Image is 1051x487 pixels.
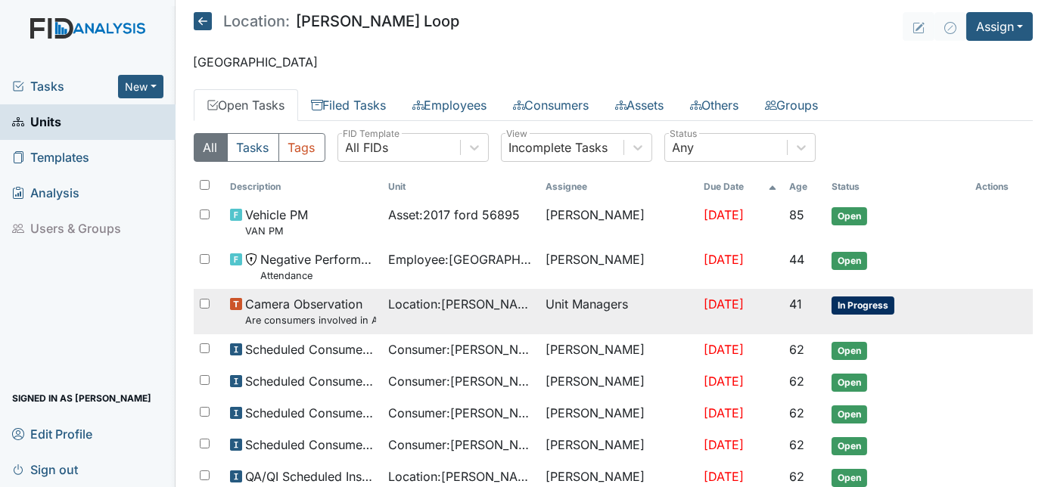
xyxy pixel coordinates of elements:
[245,295,376,327] span: Camera Observation Are consumers involved in Active Treatment?
[539,430,698,461] td: [PERSON_NAME]
[388,295,534,313] span: Location : [PERSON_NAME] Loop
[278,133,325,162] button: Tags
[382,174,540,200] th: Toggle SortBy
[245,436,376,454] span: Scheduled Consumer Chart Review
[298,89,400,121] a: Filed Tasks
[245,206,308,238] span: Vehicle PM VAN PM
[539,334,698,366] td: [PERSON_NAME]
[400,89,500,121] a: Employees
[539,366,698,398] td: [PERSON_NAME]
[500,89,602,121] a: Consumers
[245,372,376,390] span: Scheduled Consumer Chart Review
[388,372,534,390] span: Consumer : [PERSON_NAME]
[12,110,61,134] span: Units
[194,12,460,30] h5: [PERSON_NAME] Loop
[602,89,677,121] a: Assets
[832,342,867,360] span: Open
[194,133,325,162] div: Type filter
[12,422,92,445] span: Edit Profile
[539,398,698,430] td: [PERSON_NAME]
[966,12,1033,41] button: Assign
[704,469,744,484] span: [DATE]
[194,133,228,162] button: All
[245,467,376,485] span: QA/QI Scheduled Inspection
[224,14,291,29] span: Location:
[832,252,867,270] span: Open
[832,296,894,315] span: In Progress
[118,75,163,98] button: New
[388,250,534,268] span: Employee : [GEOGRAPHIC_DATA], [GEOGRAPHIC_DATA]
[12,146,89,169] span: Templates
[509,138,608,157] div: Incomplete Tasks
[677,89,752,121] a: Others
[539,200,698,244] td: [PERSON_NAME]
[346,138,389,157] div: All FIDs
[224,174,382,200] th: Toggle SortBy
[704,207,744,222] span: [DATE]
[789,405,804,420] span: 62
[789,207,804,222] span: 85
[200,180,210,190] input: Toggle All Rows Selected
[704,405,744,420] span: [DATE]
[783,174,826,200] th: Toggle SortBy
[260,250,376,283] span: Negative Performance Review Attendance
[245,340,376,358] span: Scheduled Consumer Chart Review
[260,268,376,283] small: Attendance
[227,133,279,162] button: Tasks
[832,374,867,392] span: Open
[194,89,298,121] a: Open Tasks
[704,342,744,357] span: [DATE]
[832,437,867,455] span: Open
[245,404,376,422] span: Scheduled Consumer Chart Review
[388,206,520,224] span: Asset : 2017 ford 56895
[388,436,534,454] span: Consumer : [PERSON_NAME]
[832,405,867,423] span: Open
[704,252,744,267] span: [DATE]
[969,174,1033,200] th: Actions
[789,296,802,312] span: 41
[12,458,78,481] span: Sign out
[832,469,867,487] span: Open
[789,437,804,452] span: 62
[789,252,804,267] span: 44
[673,138,695,157] div: Any
[826,174,970,200] th: Toggle SortBy
[388,404,534,422] span: Consumer : [PERSON_NAME]
[539,244,698,289] td: [PERSON_NAME]
[12,181,79,205] span: Analysis
[12,386,151,410] span: Signed in as [PERSON_NAME]
[704,374,744,389] span: [DATE]
[704,437,744,452] span: [DATE]
[194,53,1034,71] p: [GEOGRAPHIC_DATA]
[704,296,744,312] span: [DATE]
[12,77,118,95] a: Tasks
[789,469,804,484] span: 62
[698,174,783,200] th: Toggle SortBy
[245,224,308,238] small: VAN PM
[832,207,867,225] span: Open
[539,174,698,200] th: Assignee
[789,342,804,357] span: 62
[245,313,376,327] small: Are consumers involved in Active Treatment?
[388,340,534,358] span: Consumer : [PERSON_NAME], Shekeyra
[539,289,698,333] td: Unit Managers
[789,374,804,389] span: 62
[752,89,832,121] a: Groups
[388,467,534,485] span: Location : [PERSON_NAME] Loop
